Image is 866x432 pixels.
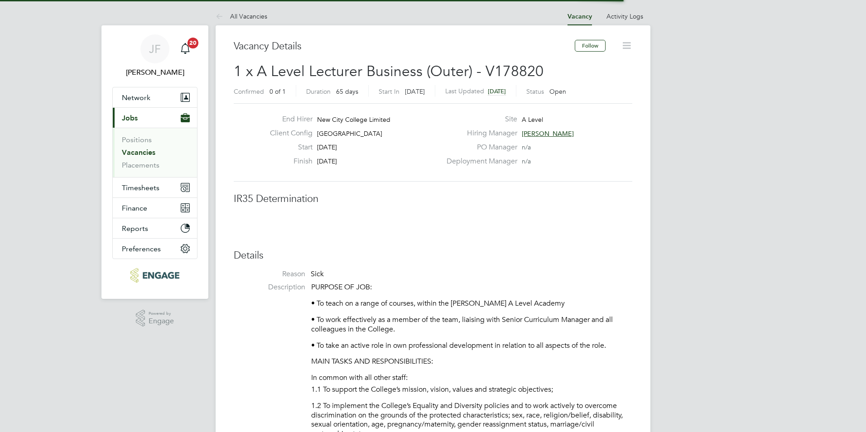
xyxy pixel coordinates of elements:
[522,115,543,124] span: A Level
[113,178,197,197] button: Timesheets
[122,183,159,192] span: Timesheets
[149,310,174,317] span: Powered by
[568,13,592,20] a: Vacancy
[311,385,632,394] p: 1.1 To support the College’s mission, vision, values and strategic objectives;
[317,143,337,151] span: [DATE]
[269,87,286,96] span: 0 of 1
[113,239,197,259] button: Preferences
[379,87,399,96] label: Start In
[188,38,198,48] span: 20
[441,157,517,166] label: Deployment Manager
[216,12,267,20] a: All Vacancies
[113,128,197,177] div: Jobs
[112,67,197,78] span: James Farrington
[234,62,544,80] span: 1 x A Level Lecturer Business (Outer) - V178820
[405,87,425,96] span: [DATE]
[234,40,575,53] h3: Vacancy Details
[311,357,632,366] p: MAIN TASKS AND RESPONSIBILITIES:
[311,283,632,292] p: PURPOSE OF JOB:
[526,87,544,96] label: Status
[112,34,197,78] a: JF[PERSON_NAME]
[441,143,517,152] label: PO Manager
[149,43,161,55] span: JF
[122,148,155,157] a: Vacancies
[130,268,179,283] img: huntereducation-logo-retina.png
[317,130,382,138] span: [GEOGRAPHIC_DATA]
[441,129,517,138] label: Hiring Manager
[549,87,566,96] span: Open
[234,269,305,279] label: Reason
[488,87,506,95] span: [DATE]
[113,198,197,218] button: Finance
[311,315,632,334] p: • To work effectively as a member of the team, liaising with Senior Curriculum Manager and all co...
[234,249,632,262] h3: Details
[317,157,337,165] span: [DATE]
[575,40,606,52] button: Follow
[522,157,531,165] span: n/a
[122,245,161,253] span: Preferences
[101,25,208,299] nav: Main navigation
[113,108,197,128] button: Jobs
[445,87,484,95] label: Last Updated
[112,268,197,283] a: Go to home page
[306,87,331,96] label: Duration
[522,143,531,151] span: n/a
[234,283,305,292] label: Description
[136,310,174,327] a: Powered byEngage
[113,218,197,238] button: Reports
[122,93,150,102] span: Network
[122,114,138,122] span: Jobs
[113,87,197,107] button: Network
[263,157,313,166] label: Finish
[149,317,174,325] span: Engage
[122,161,159,169] a: Placements
[311,299,632,308] p: • To teach on a range of courses, within the [PERSON_NAME] A Level Academy
[234,192,632,206] h3: IR35 Determination
[336,87,358,96] span: 65 days
[263,143,313,152] label: Start
[122,204,147,212] span: Finance
[317,115,390,124] span: New City College Limited
[263,115,313,124] label: End Hirer
[122,224,148,233] span: Reports
[522,130,574,138] span: [PERSON_NAME]
[606,12,643,20] a: Activity Logs
[311,341,632,350] p: • To take an active role in own professional development in relation to all aspects of the role.
[441,115,517,124] label: Site
[234,87,264,96] label: Confirmed
[263,129,313,138] label: Client Config
[122,135,152,144] a: Positions
[311,269,324,278] span: Sick
[311,373,632,385] li: In common with all other staff:
[176,34,194,63] a: 20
